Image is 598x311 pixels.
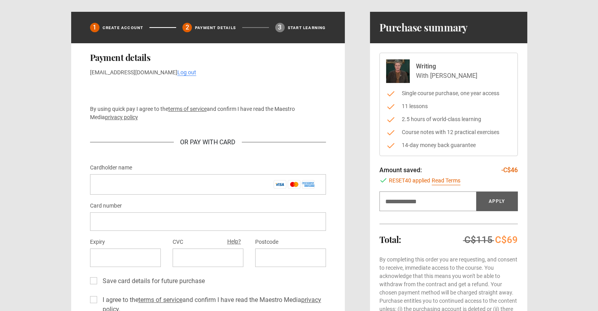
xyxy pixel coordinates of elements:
[174,138,242,147] div: Or Pay With Card
[90,237,105,247] label: Expiry
[386,141,511,149] li: 14-day money back guarantee
[96,254,155,261] iframe: Secure expiration date input frame
[275,23,285,32] div: 3
[386,102,511,110] li: 11 lessons
[90,68,326,77] p: [EMAIL_ADDRESS][DOMAIN_NAME]
[103,25,144,31] p: Create Account
[255,237,278,247] label: Postcode
[177,69,196,76] a: Log out
[90,83,326,99] iframe: Secure payment button frame
[173,237,183,247] label: CVC
[379,166,422,175] p: Amount saved:
[179,254,237,261] iframe: Secure CVC input frame
[288,25,326,31] p: Start learning
[386,128,511,136] li: Course notes with 12 practical exercises
[225,237,243,247] button: Help?
[432,177,460,185] a: Read Terms
[96,218,320,225] iframe: Secure card number input frame
[90,53,326,62] h2: Payment details
[379,21,468,34] h1: Purchase summary
[416,62,477,71] p: Writing
[90,23,99,32] div: 1
[105,114,138,120] a: privacy policy
[379,235,401,244] h2: Total:
[416,71,477,81] p: With [PERSON_NAME]
[501,166,518,175] p: -C$46
[90,105,326,121] p: By using quick pay I agree to the and confirm I have read the Maestro Media
[464,234,493,245] span: C$115
[168,106,207,112] a: terms of service
[386,115,511,123] li: 2.5 hours of world-class learning
[99,276,205,286] label: Save card details for future purchase
[495,234,518,245] span: C$69
[476,191,518,211] button: Apply
[195,25,236,31] p: Payment details
[182,23,192,32] div: 2
[90,201,122,211] label: Card number
[261,254,320,261] iframe: Secure postal code input frame
[386,89,511,98] li: Single course purchase, one year access
[90,163,132,173] label: Cardholder name
[138,296,182,304] a: terms of service
[389,177,430,185] span: RESET40 applied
